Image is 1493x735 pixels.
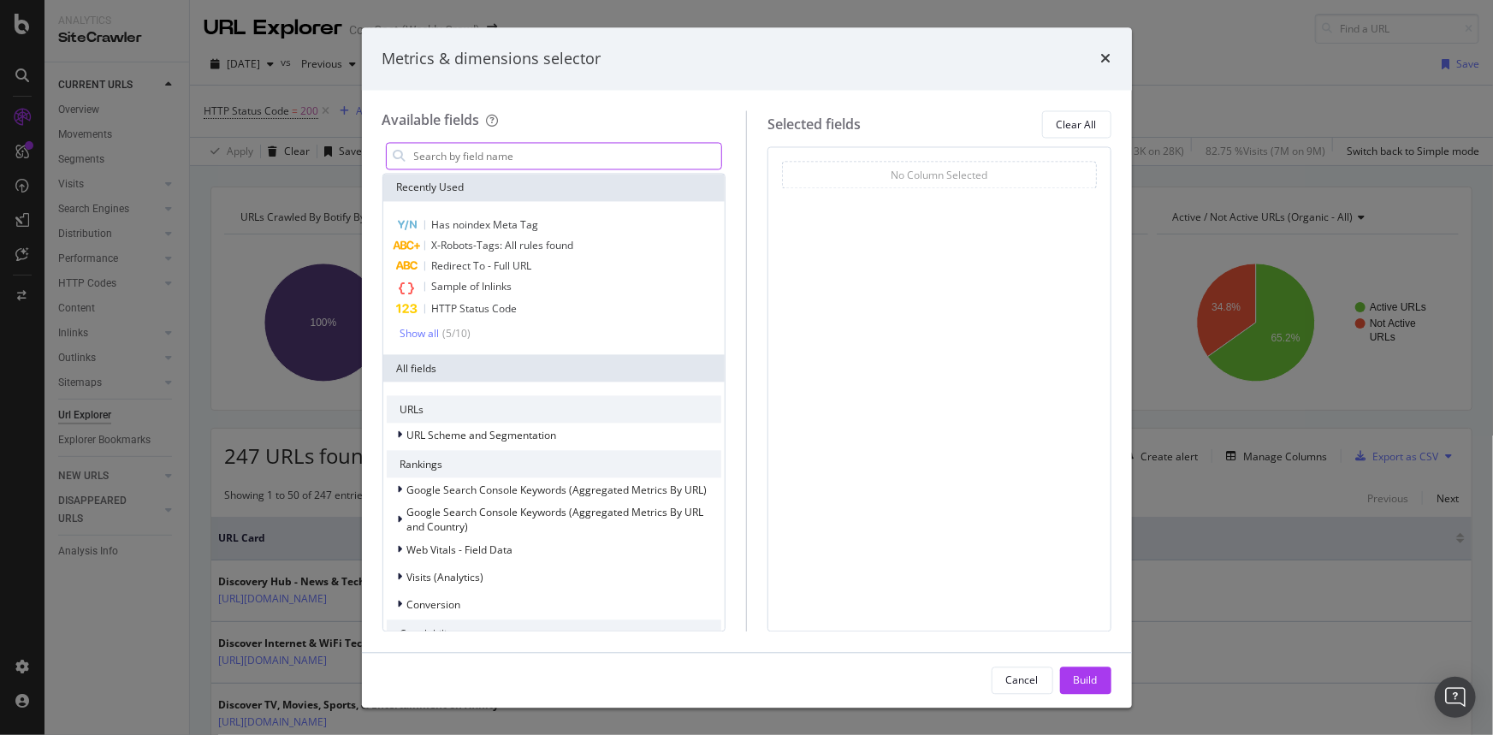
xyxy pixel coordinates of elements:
[407,570,484,584] span: Visits (Analytics)
[400,328,440,340] div: Show all
[362,27,1132,708] div: modal
[1435,677,1476,718] div: Open Intercom Messenger
[387,396,722,424] div: URLs
[1074,673,1098,687] div: Build
[387,451,722,478] div: Rankings
[407,506,704,535] span: Google Search Console Keywords (Aggregated Metrics By URL and Country)
[1006,673,1039,687] div: Cancel
[1060,667,1111,694] button: Build
[383,355,726,382] div: All fields
[383,175,726,202] div: Recently Used
[432,239,574,253] span: X-Robots-Tags: All rules found
[440,327,471,341] div: ( 5 / 10 )
[382,111,480,130] div: Available fields
[1057,117,1097,132] div: Clear All
[387,620,722,648] div: Crawlability
[432,280,512,294] span: Sample of Inlinks
[992,667,1053,694] button: Cancel
[432,218,539,233] span: Has noindex Meta Tag
[432,259,532,274] span: Redirect To - Full URL
[1042,111,1111,139] button: Clear All
[1101,48,1111,70] div: times
[407,428,557,442] span: URL Scheme and Segmentation
[432,302,518,317] span: HTTP Status Code
[407,597,461,612] span: Conversion
[767,115,861,134] div: Selected fields
[407,542,513,557] span: Web Vitals - Field Data
[412,144,722,169] input: Search by field name
[382,48,601,70] div: Metrics & dimensions selector
[407,483,708,497] span: Google Search Console Keywords (Aggregated Metrics By URL)
[891,168,987,182] div: No Column Selected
